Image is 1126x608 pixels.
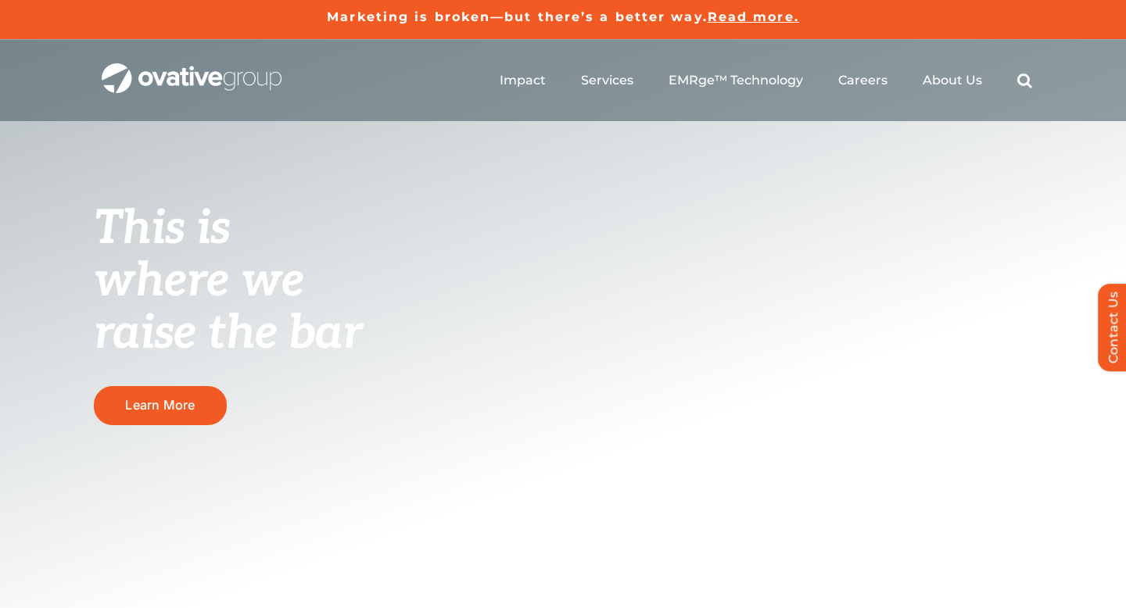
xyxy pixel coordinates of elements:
a: Services [581,73,633,88]
a: Learn More [94,386,227,424]
a: Read more. [708,9,799,24]
span: This is [94,201,230,257]
a: Marketing is broken—but there’s a better way. [327,9,708,24]
a: EMRge™ Technology [669,73,803,88]
a: OG_Full_horizontal_WHT [102,62,281,77]
span: where we raise the bar [94,253,362,362]
a: Search [1017,73,1032,88]
a: About Us [923,73,982,88]
span: Learn More [125,398,195,413]
nav: Menu [500,55,1032,106]
a: Careers [838,73,888,88]
a: Impact [500,73,546,88]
